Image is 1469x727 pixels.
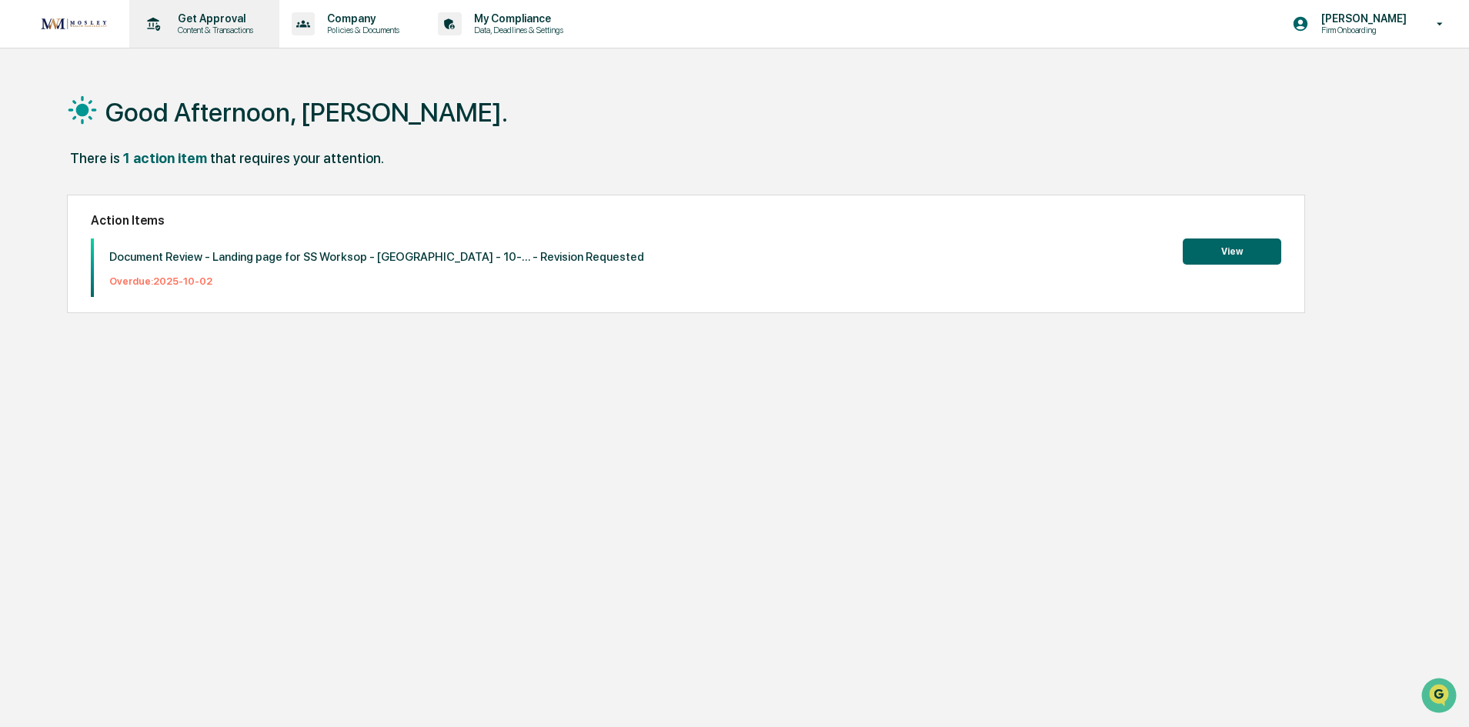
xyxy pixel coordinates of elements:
p: How can we help? [15,32,280,57]
p: Firm Onboarding [1309,25,1414,35]
p: Document Review - Landing page for SS Worksop - [GEOGRAPHIC_DATA] - 10-... - Revision Requested [109,250,644,264]
h2: Action Items [91,213,1280,228]
a: 🖐️Preclearance [9,188,105,215]
p: Data, Deadlines & Settings [462,25,571,35]
a: 🗄️Attestations [105,188,197,215]
div: 🖐️ [15,195,28,208]
a: 🔎Data Lookup [9,217,103,245]
button: View [1183,238,1281,265]
a: Powered byPylon [109,260,186,272]
div: There is [70,150,120,166]
div: 🗄️ [112,195,124,208]
a: View [1183,243,1281,258]
h1: Good Afternoon, [PERSON_NAME]. [105,97,508,128]
p: Overdue: 2025-10-02 [109,275,644,287]
p: Company [315,12,407,25]
div: that requires your attention. [210,150,384,166]
p: [PERSON_NAME] [1309,12,1414,25]
img: logo [37,14,111,34]
div: 🔎 [15,225,28,237]
div: Start new chat [52,118,252,133]
img: 1746055101610-c473b297-6a78-478c-a979-82029cc54cd1 [15,118,43,145]
div: We're available if you need us! [52,133,195,145]
button: Start new chat [262,122,280,141]
p: My Compliance [462,12,571,25]
span: Data Lookup [31,223,97,238]
span: Attestations [127,194,191,209]
span: Pylon [153,261,186,272]
span: Preclearance [31,194,99,209]
p: Policies & Documents [315,25,407,35]
p: Content & Transactions [165,25,261,35]
div: 1 action item [123,150,207,166]
p: Get Approval [165,12,261,25]
iframe: Open customer support [1420,676,1461,718]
